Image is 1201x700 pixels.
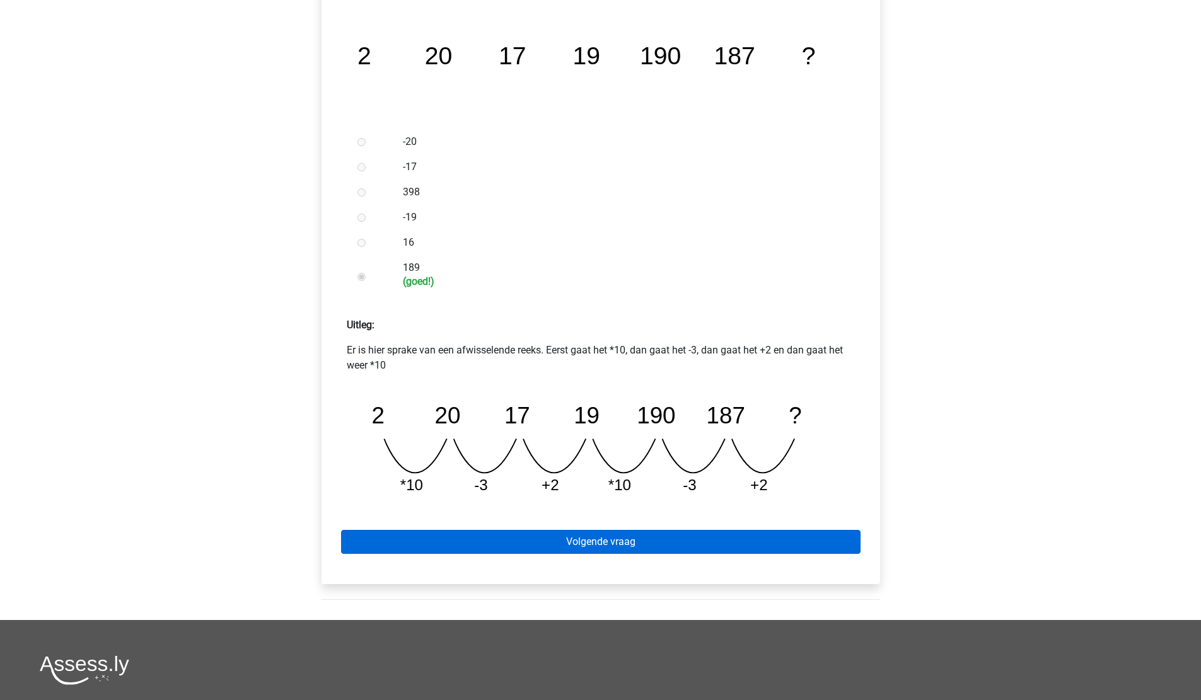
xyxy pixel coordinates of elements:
[347,343,855,373] p: Er is hier sprake van een afwisselende reeks. Eerst gaat het *10, dan gaat het -3, dan gaat het +...
[434,403,460,428] tspan: 20
[40,655,129,685] img: Assessly logo
[403,185,839,200] label: 398
[403,210,839,225] label: -19
[790,403,803,428] tspan: ?
[499,42,526,69] tspan: 17
[640,42,681,69] tspan: 190
[341,530,861,554] a: Volgende vraag
[574,403,600,428] tspan: 19
[572,42,600,69] tspan: 19
[357,42,371,69] tspan: 2
[504,403,530,428] tspan: 17
[801,42,815,69] tspan: ?
[347,319,374,331] strong: Uitleg:
[424,42,452,69] tspan: 20
[683,476,697,493] tspan: -3
[637,403,676,428] tspan: 190
[403,159,839,175] label: -17
[403,134,839,149] label: -20
[751,476,769,493] tspan: +2
[707,403,745,428] tspan: 187
[403,235,839,250] label: 16
[403,275,839,287] h6: (goed!)
[371,403,385,428] tspan: 2
[542,476,559,493] tspan: +2
[714,42,755,69] tspan: 187
[474,476,488,493] tspan: -3
[403,260,839,287] label: 189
